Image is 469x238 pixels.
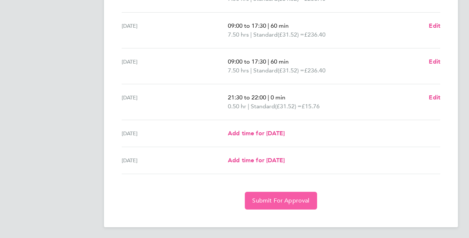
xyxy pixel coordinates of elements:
a: Edit [429,57,440,66]
span: 60 min [271,22,289,29]
span: | [268,22,269,29]
span: | [250,31,252,38]
a: Edit [429,21,440,30]
span: Standard [253,66,278,75]
span: Edit [429,22,440,29]
span: 0 min [271,94,285,101]
span: Submit For Approval [252,197,309,204]
div: [DATE] [122,21,228,39]
span: 09:00 to 17:30 [228,58,266,65]
a: Add time for [DATE] [228,129,285,138]
div: [DATE] [122,57,228,75]
span: (£31.52) = [278,67,304,74]
span: Add time for [DATE] [228,157,285,164]
span: 60 min [271,58,289,65]
span: Standard [253,30,278,39]
div: [DATE] [122,93,228,111]
span: 7.50 hrs [228,31,249,38]
span: | [268,58,269,65]
span: 7.50 hrs [228,67,249,74]
span: Edit [429,94,440,101]
span: 0.50 hr [228,103,246,110]
div: [DATE] [122,129,228,138]
span: 21:30 to 22:00 [228,94,266,101]
span: (£31.52) = [278,31,304,38]
span: 09:00 to 17:30 [228,22,266,29]
span: Edit [429,58,440,65]
span: £15.76 [302,103,320,110]
span: Standard [251,102,275,111]
div: [DATE] [122,156,228,165]
span: £236.40 [304,31,326,38]
span: | [250,67,252,74]
a: Add time for [DATE] [228,156,285,165]
span: | [248,103,249,110]
span: | [268,94,269,101]
span: £236.40 [304,67,326,74]
a: Edit [429,93,440,102]
span: (£31.52) = [275,103,302,110]
span: Add time for [DATE] [228,130,285,137]
button: Submit For Approval [245,192,317,210]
